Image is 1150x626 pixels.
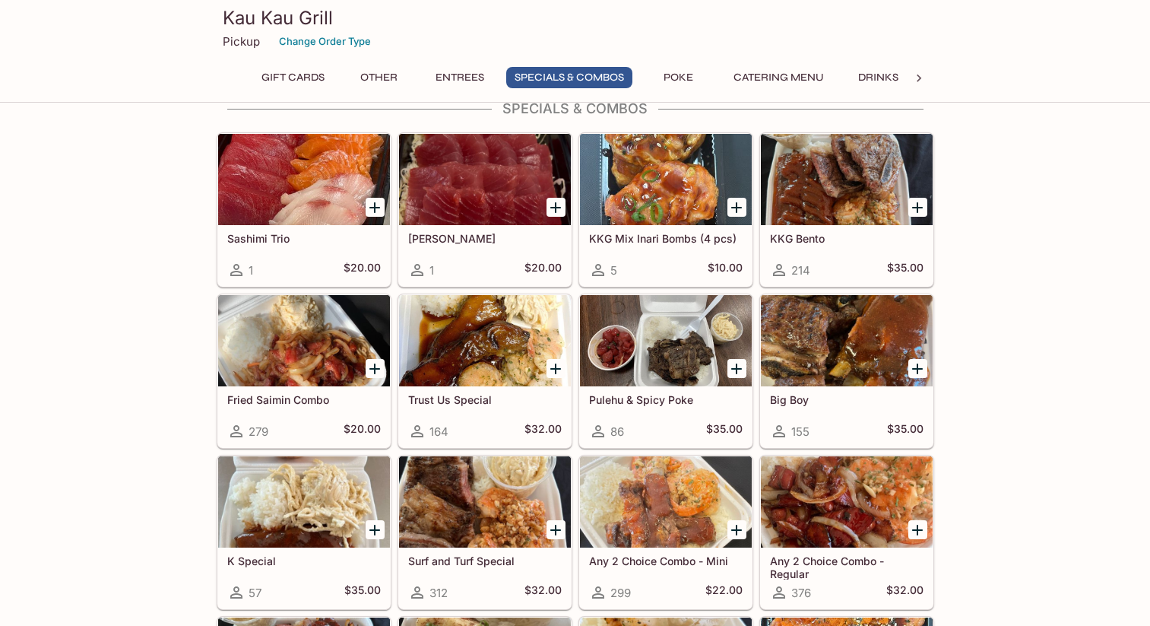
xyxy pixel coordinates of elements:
div: Big Boy [761,295,933,386]
h5: Any 2 Choice Combo - Mini [589,555,743,567]
button: Add K Special [366,520,385,539]
a: Trust Us Special164$32.00 [398,294,572,448]
div: Any 2 Choice Combo - Mini [580,456,752,548]
button: Add Sashimi Trio [366,198,385,217]
span: 312 [429,586,448,600]
span: 376 [791,586,811,600]
h5: $35.00 [887,422,923,440]
div: Any 2 Choice Combo - Regular [761,456,933,548]
h4: Specials & Combos [217,100,934,117]
span: 164 [429,424,448,439]
h5: $20.00 [344,422,381,440]
button: Add Pulehu & Spicy Poke [727,359,746,378]
button: Entrees [426,67,494,88]
button: Add Big Boy [908,359,927,378]
h5: Surf and Turf Special [408,555,562,567]
a: Big Boy155$35.00 [760,294,933,448]
h5: $35.00 [706,422,743,440]
span: 155 [791,424,809,439]
h3: Kau Kau Grill [223,6,928,30]
button: Change Order Type [272,30,378,53]
button: Add KKG Mix Inari Bombs (4 pcs) [727,198,746,217]
button: Add Any 2 Choice Combo - Regular [908,520,927,539]
button: Poke [645,67,713,88]
span: 57 [249,586,261,600]
h5: $20.00 [524,261,562,279]
a: KKG Mix Inari Bombs (4 pcs)5$10.00 [579,133,752,287]
h5: [PERSON_NAME] [408,232,562,245]
div: Trust Us Special [399,295,571,386]
span: 214 [791,263,810,278]
div: KKG Mix Inari Bombs (4 pcs) [580,134,752,225]
h5: KKG Bento [770,232,923,245]
h5: $32.00 [524,422,562,440]
span: 279 [249,424,268,439]
button: Specials & Combos [506,67,632,88]
a: Fried Saimin Combo279$20.00 [217,294,391,448]
span: 1 [429,263,434,278]
button: Gift Cards [253,67,333,88]
span: 86 [610,424,624,439]
h5: K Special [227,555,381,567]
a: [PERSON_NAME]1$20.00 [398,133,572,287]
a: Pulehu & Spicy Poke86$35.00 [579,294,752,448]
h5: $20.00 [344,261,381,279]
h5: $10.00 [708,261,743,279]
h5: Fried Saimin Combo [227,393,381,406]
h5: $35.00 [344,583,381,602]
h5: $32.00 [524,583,562,602]
div: Ahi Sashimi [399,134,571,225]
div: Pulehu & Spicy Poke [580,295,752,386]
button: Add Surf and Turf Special [546,520,565,539]
button: Add Fried Saimin Combo [366,359,385,378]
a: Sashimi Trio1$20.00 [217,133,391,287]
span: 5 [610,263,617,278]
a: K Special57$35.00 [217,456,391,609]
a: Surf and Turf Special312$32.00 [398,456,572,609]
div: Fried Saimin Combo [218,295,390,386]
h5: $32.00 [886,583,923,602]
button: Add Ahi Sashimi [546,198,565,217]
h5: Any 2 Choice Combo - Regular [770,555,923,580]
a: Any 2 Choice Combo - Mini299$22.00 [579,456,752,609]
h5: Big Boy [770,393,923,406]
span: 299 [610,586,631,600]
button: Add Any 2 Choice Combo - Mini [727,520,746,539]
h5: Trust Us Special [408,393,562,406]
button: Add Trust Us Special [546,359,565,378]
button: Add KKG Bento [908,198,927,217]
span: 1 [249,263,253,278]
div: KKG Bento [761,134,933,225]
div: Surf and Turf Special [399,456,571,548]
p: Pickup [223,34,260,49]
div: Sashimi Trio [218,134,390,225]
button: Drinks [844,67,913,88]
button: Catering Menu [725,67,832,88]
h5: KKG Mix Inari Bombs (4 pcs) [589,232,743,245]
a: KKG Bento214$35.00 [760,133,933,287]
a: Any 2 Choice Combo - Regular376$32.00 [760,456,933,609]
h5: $22.00 [705,583,743,602]
h5: Pulehu & Spicy Poke [589,393,743,406]
h5: Sashimi Trio [227,232,381,245]
button: Other [345,67,413,88]
div: K Special [218,456,390,548]
h5: $35.00 [887,261,923,279]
